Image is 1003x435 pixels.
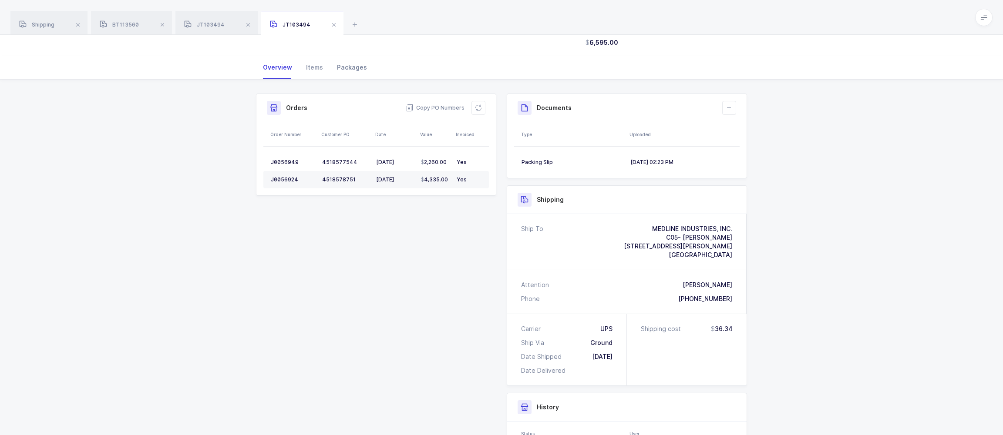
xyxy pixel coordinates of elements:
span: Yes [457,176,467,183]
div: Invoiced [456,131,486,138]
div: Overview [256,56,299,79]
span: Yes [457,159,467,165]
div: UPS [600,325,613,333]
span: Shipping [19,21,54,28]
h3: History [537,403,559,412]
span: 4,335.00 [421,176,448,183]
div: Packages [330,56,374,79]
div: Shipping cost [641,325,684,333]
div: Attention [521,281,549,289]
div: 4518577544 [322,159,369,166]
span: JT103494 [270,21,310,28]
h3: Shipping [537,195,564,204]
span: [GEOGRAPHIC_DATA] [669,251,732,258]
div: Phone [521,294,540,303]
button: Copy PO Numbers [406,104,464,112]
div: [PERSON_NAME] [683,281,732,289]
div: Packing Slip [522,159,623,166]
span: BT113560 [100,21,139,28]
h3: Documents [537,104,572,112]
div: Ship Via [521,338,548,347]
div: [PHONE_NUMBER] [678,294,732,303]
div: J0056924 [271,176,315,183]
div: Ship To [521,224,543,259]
div: Date [375,131,415,138]
span: 36.34 [711,325,733,333]
div: [STREET_ADDRESS][PERSON_NAME] [624,242,732,251]
div: [DATE] [376,176,414,183]
span: JT103494 [184,21,225,28]
div: MEDLINE INDUSTRIES, INC. [624,224,732,233]
div: Order Number [270,131,316,138]
h3: Orders [286,104,307,112]
div: [DATE] [592,352,613,361]
div: Ground [590,338,613,347]
div: Carrier [521,325,544,333]
div: Customer PO [321,131,370,138]
div: C05- [PERSON_NAME] [624,233,732,242]
div: Date Shipped [521,352,565,361]
div: [DATE] [376,159,414,166]
div: Uploaded [629,131,737,138]
div: Items [299,56,330,79]
div: Value [420,131,451,138]
div: J0056949 [271,159,315,166]
div: Date Delivered [521,366,569,375]
span: 2,260.00 [421,159,447,166]
div: 4518578751 [322,176,369,183]
div: [DATE] 02:23 PM [630,159,732,166]
span: 6,595.00 [586,38,618,47]
div: Type [521,131,624,138]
